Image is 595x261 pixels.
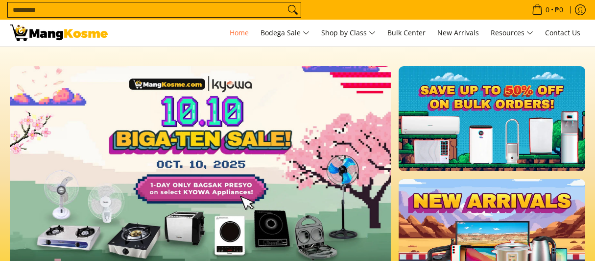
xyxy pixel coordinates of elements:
span: Shop by Class [321,27,376,39]
span: Contact Us [545,28,580,37]
a: Contact Us [540,20,585,46]
span: New Arrivals [437,28,479,37]
span: 0 [544,6,551,13]
a: Shop by Class [316,20,381,46]
span: Bulk Center [387,28,426,37]
a: Bulk Center [382,20,430,46]
span: ₱0 [553,6,565,13]
button: Search [285,2,301,17]
span: Home [230,28,249,37]
a: Bodega Sale [256,20,314,46]
nav: Main Menu [118,20,585,46]
span: • [529,4,566,15]
img: Mang Kosme: Your Home Appliances Warehouse Sale Partner! [10,25,108,41]
span: Bodega Sale [261,27,309,39]
span: Resources [491,27,533,39]
a: New Arrivals [432,20,484,46]
a: Resources [486,20,538,46]
a: Home [225,20,254,46]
